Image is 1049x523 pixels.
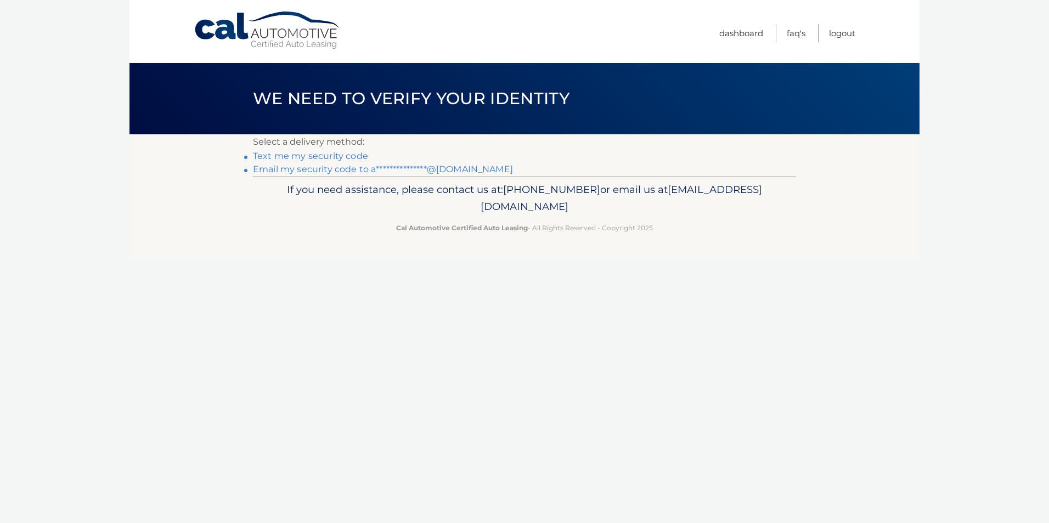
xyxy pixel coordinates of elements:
[194,11,342,50] a: Cal Automotive
[719,24,763,42] a: Dashboard
[253,134,796,150] p: Select a delivery method:
[396,224,528,232] strong: Cal Automotive Certified Auto Leasing
[253,88,569,109] span: We need to verify your identity
[829,24,855,42] a: Logout
[253,151,368,161] a: Text me my security code
[503,183,600,196] span: [PHONE_NUMBER]
[787,24,805,42] a: FAQ's
[260,222,789,234] p: - All Rights Reserved - Copyright 2025
[260,181,789,216] p: If you need assistance, please contact us at: or email us at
